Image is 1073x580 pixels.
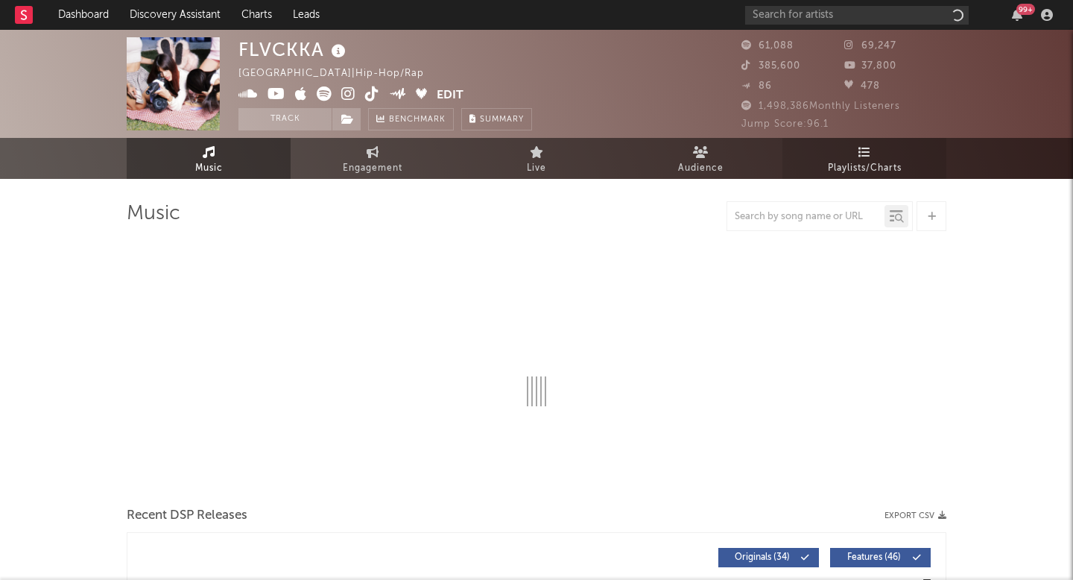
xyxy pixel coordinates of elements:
[741,119,829,129] span: Jump Score: 96.1
[480,116,524,124] span: Summary
[728,553,797,562] span: Originals ( 34 )
[741,61,800,71] span: 385,600
[884,511,946,520] button: Export CSV
[844,61,896,71] span: 37,800
[455,138,618,179] a: Live
[727,211,884,223] input: Search by song name or URL
[741,81,772,91] span: 86
[389,111,446,129] span: Benchmark
[745,6,969,25] input: Search for artists
[828,160,902,177] span: Playlists/Charts
[195,160,223,177] span: Music
[291,138,455,179] a: Engagement
[343,160,402,177] span: Engagement
[678,160,724,177] span: Audience
[844,81,880,91] span: 478
[618,138,782,179] a: Audience
[127,507,247,525] span: Recent DSP Releases
[844,41,896,51] span: 69,247
[1012,9,1022,21] button: 99+
[238,37,349,62] div: FLVCKKA
[238,108,332,130] button: Track
[782,138,946,179] a: Playlists/Charts
[741,101,900,111] span: 1,498,386 Monthly Listeners
[718,548,819,567] button: Originals(34)
[830,548,931,567] button: Features(46)
[368,108,454,130] a: Benchmark
[1016,4,1035,15] div: 99 +
[741,41,794,51] span: 61,088
[238,65,441,83] div: [GEOGRAPHIC_DATA] | Hip-Hop/Rap
[127,138,291,179] a: Music
[461,108,532,130] button: Summary
[840,553,908,562] span: Features ( 46 )
[527,160,546,177] span: Live
[437,86,463,105] button: Edit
